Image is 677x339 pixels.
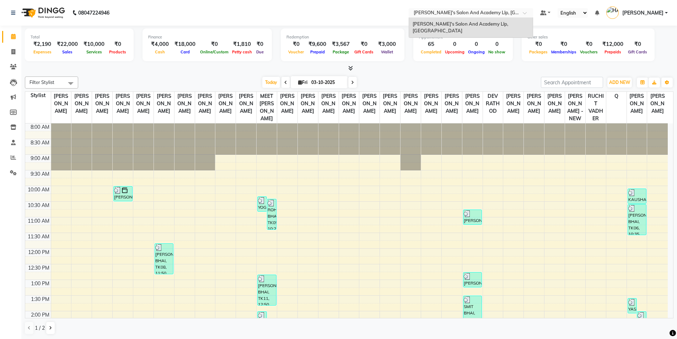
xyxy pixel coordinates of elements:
div: Other sales [527,34,649,40]
img: logo [18,3,67,23]
div: Redemption [286,34,399,40]
span: Services [85,49,104,54]
div: 11:00 AM [26,217,51,225]
span: [PERSON_NAME] [215,92,236,116]
span: Cash [153,49,167,54]
span: [PERSON_NAME] [647,92,668,116]
div: ₹2,190 [31,40,54,48]
div: ₹9,600 [306,40,329,48]
span: [PERSON_NAME] [174,92,195,116]
div: [PERSON_NAME] BHAI, TK11, 12:50 PM-01:50 PM, DEAR HAIR CUT,DEAR [PERSON_NAME] [258,275,276,305]
input: Search Appointment [541,77,603,88]
span: Filter Stylist [29,79,54,85]
div: [PERSON_NAME] bhai, TK04, 10:45 AM-11:15 AM, Hair Basis - [PERSON_NAME] [463,210,482,224]
span: [PERSON_NAME] [359,92,380,116]
div: 2:00 PM [29,311,51,319]
div: SMIT BHAI, TK14, 01:30 PM-02:30 PM, Hair Basis - Hair Cut,Hair Basis - [PERSON_NAME] [463,296,482,326]
span: [PERSON_NAME] [71,92,92,116]
span: Prepaid [308,49,327,54]
span: 1 / 2 [35,324,45,332]
span: Memberships [549,49,578,54]
div: 0 [487,40,507,48]
span: Products [107,49,128,54]
span: [PERSON_NAME] [503,92,523,116]
div: 8:00 AM [29,123,51,131]
div: ₹3,000 [375,40,399,48]
div: [PERSON_NAME] bhai, TK09, 12:45 PM-01:15 PM, Hair Basis - Hair Cut [463,272,482,287]
span: [PERSON_NAME] [421,92,441,116]
span: No show [487,49,507,54]
div: YOGESH BHAI, TK03, 10:20 AM-10:50 AM, HAIR BASIS - HAIR CUT [258,197,267,211]
div: 0 [443,40,466,48]
div: Finance [148,34,266,40]
div: YASH BHAI, TK12, 01:35 PM-02:05 PM, Hair Basis - Hair Cut [628,298,637,313]
div: KAUSHAL BHAI, TK02, 10:05 AM-10:35 AM, DEAR HAIR CUT [628,189,646,203]
div: ₹3,567 [329,40,353,48]
span: [PERSON_NAME] [236,92,256,116]
div: ₹22,000 [54,40,81,48]
span: Gift Cards [626,49,649,54]
span: [PERSON_NAME] [154,92,174,116]
span: Packages [527,49,549,54]
div: 11:30 AM [26,233,51,240]
span: [PERSON_NAME] [133,92,154,116]
span: Prepaids [603,49,623,54]
div: ₹0 [527,40,549,48]
span: RUCHIT VADHER [586,92,606,123]
span: Vouchers [578,49,600,54]
div: 1:00 PM [29,280,51,287]
span: Voucher [286,49,306,54]
div: Total [31,34,128,40]
span: [PERSON_NAME] [298,92,318,116]
b: 08047224946 [78,3,109,23]
span: Due [254,49,265,54]
div: [PERSON_NAME], TK13, 02:00 PM-02:30 PM, Hair Basis - [PERSON_NAME] By Creative Artist [637,312,646,326]
span: [PERSON_NAME] [113,92,133,116]
span: Completed [419,49,443,54]
span: Today [262,77,280,88]
span: [PERSON_NAME] [339,92,359,116]
div: ₹0 [578,40,600,48]
input: 2025-10-03 [309,77,345,88]
span: [PERSON_NAME] [622,9,663,17]
span: [PERSON_NAME] [544,92,565,116]
span: [PERSON_NAME] [51,92,71,116]
span: Ongoing [466,49,487,54]
span: Sales [60,49,74,54]
div: ₹4,000 [148,40,172,48]
span: ADD NEW [609,80,630,85]
div: ₹12,000 [600,40,626,48]
div: 0 [466,40,487,48]
div: 9:00 AM [29,155,51,162]
div: 12:00 PM [27,249,51,256]
span: DEV RATHOD [483,92,503,116]
span: [PERSON_NAME] [462,92,483,116]
div: ROHIT BHAI, TK05, 10:25 AM-11:25 AM, DEAR [PERSON_NAME],DEAR HAIR CUT [267,199,276,229]
span: Petty cash [230,49,254,54]
span: [PERSON_NAME] [277,92,297,116]
span: q [606,92,627,101]
div: [PERSON_NAME] BHAI, TK06, 10:35 AM-11:35 AM, DEAR [PERSON_NAME],DEAR HAIR CUT [628,205,646,235]
div: [PERSON_NAME] BHAI, TK01, 10:00 AM-10:30 AM, Hair Basis - [PERSON_NAME] [114,186,132,201]
span: [PERSON_NAME] [627,92,647,116]
div: ₹0 [626,40,649,48]
span: Expenses [32,49,53,54]
div: ₹18,000 [172,40,198,48]
span: [PERSON_NAME] - NEW [565,92,585,123]
div: 65 [419,40,443,48]
img: HARSH MAKWANA [606,6,619,19]
span: Fri [296,80,309,85]
span: [PERSON_NAME] [318,92,339,116]
div: ₹0 [286,40,306,48]
span: Wallet [379,49,395,54]
span: [PERSON_NAME] [92,92,112,116]
span: [PERSON_NAME] [524,92,544,116]
div: 1:30 PM [29,296,51,303]
span: [PERSON_NAME]'s Salon And Academy Llp, [GEOGRAPHIC_DATA] [413,21,509,34]
div: 8:30 AM [29,139,51,147]
span: Card [179,49,192,54]
span: [PERSON_NAME] [380,92,400,116]
div: [PERSON_NAME] BHAI, TK08, 11:50 AM-12:50 PM, Hair Basis - Hair Cut,Hair Basis - [PERSON_NAME] [155,244,173,274]
ng-dropdown-panel: Options list [409,17,533,38]
div: 10:00 AM [26,186,51,194]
